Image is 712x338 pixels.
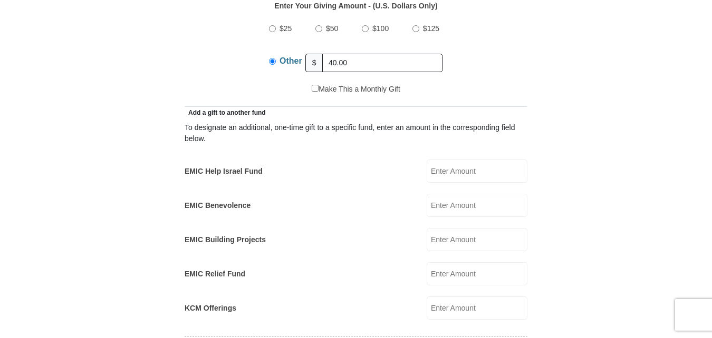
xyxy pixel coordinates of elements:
[280,24,292,33] span: $25
[185,200,251,211] label: EMIC Benevolence
[274,2,437,10] strong: Enter Your Giving Amount - (U.S. Dollars Only)
[322,54,443,72] input: Other Amount
[185,166,263,177] label: EMIC Help Israel Fund
[312,85,319,92] input: Make This a Monthly Gift
[427,160,527,183] input: Enter Amount
[185,269,245,280] label: EMIC Relief Fund
[185,303,236,314] label: KCM Offerings
[305,54,323,72] span: $
[312,84,400,95] label: Make This a Monthly Gift
[185,109,266,116] span: Add a gift to another fund
[423,24,439,33] span: $125
[427,296,527,320] input: Enter Amount
[185,234,266,245] label: EMIC Building Projects
[427,194,527,217] input: Enter Amount
[185,122,527,144] div: To designate an additional, one-time gift to a specific fund, enter an amount in the correspondin...
[280,56,302,65] span: Other
[372,24,389,33] span: $100
[427,262,527,285] input: Enter Amount
[326,24,338,33] span: $50
[427,228,527,251] input: Enter Amount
